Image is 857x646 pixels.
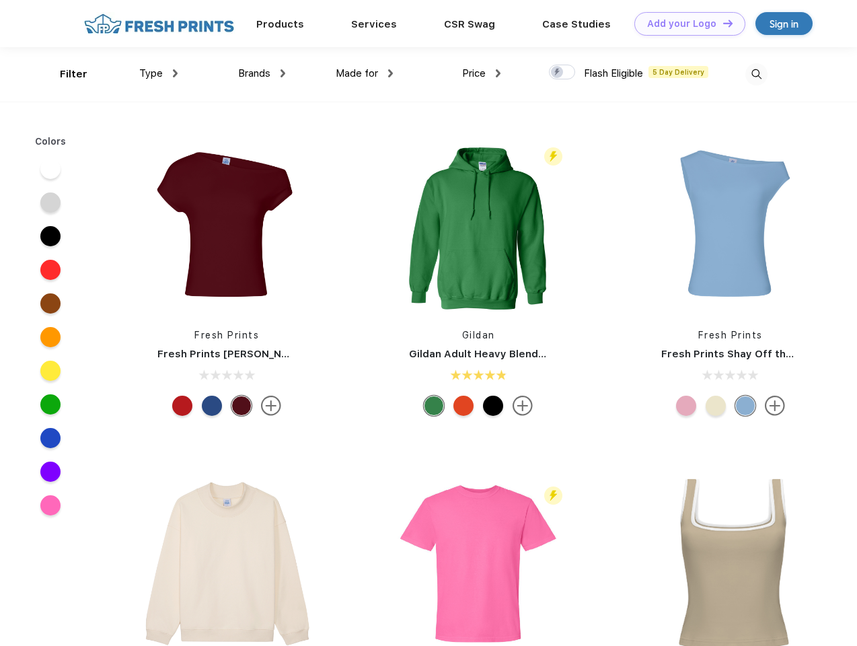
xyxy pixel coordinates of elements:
img: func=resize&h=266 [641,136,820,315]
div: Burgundy [231,396,252,416]
span: Brands [238,67,270,79]
div: Light Pink [676,396,696,416]
div: Colors [25,135,77,149]
img: dropdown.png [388,69,393,77]
span: Type [139,67,163,79]
div: True Blue [202,396,222,416]
a: Fresh Prints [194,330,259,340]
a: Services [351,18,397,30]
a: Gildan [462,330,495,340]
img: DT [723,20,733,27]
div: Add your Logo [647,18,716,30]
div: Orange [453,396,474,416]
img: flash_active_toggle.svg [544,487,562,505]
div: Filter [60,67,87,82]
span: Price [462,67,486,79]
img: func=resize&h=266 [389,136,568,315]
img: flash_active_toggle.svg [544,147,562,166]
div: Light Blue [735,396,755,416]
div: Black [483,396,503,416]
a: Fresh Prints [698,330,763,340]
a: CSR Swag [444,18,495,30]
img: fo%20logo%202.webp [80,12,238,36]
a: Fresh Prints [PERSON_NAME] Off the Shoulder Top [157,348,419,360]
div: Crimson [172,396,192,416]
img: more.svg [513,396,533,416]
span: Flash Eligible [584,67,643,79]
img: dropdown.png [281,69,285,77]
a: Gildan Adult Heavy Blend 8 Oz. 50/50 Hooded Sweatshirt [409,348,703,360]
div: Sign in [770,16,798,32]
div: Yellow [706,396,726,416]
a: Sign in [755,12,813,35]
img: dropdown.png [173,69,178,77]
img: func=resize&h=266 [137,136,316,315]
img: desktop_search.svg [745,63,768,85]
img: more.svg [765,396,785,416]
img: dropdown.png [496,69,500,77]
img: more.svg [261,396,281,416]
span: 5 Day Delivery [648,66,708,78]
a: Products [256,18,304,30]
div: Irish Green [424,396,444,416]
span: Made for [336,67,378,79]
